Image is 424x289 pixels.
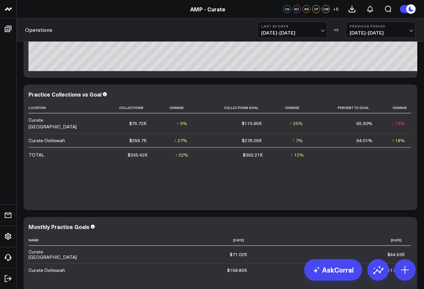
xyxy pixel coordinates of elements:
[230,251,247,258] div: $71.02K
[356,137,372,144] div: 94.01%
[253,235,411,246] th: [DATE]
[312,5,320,13] div: CP
[28,246,95,263] td: Curate [GEOGRAPHIC_DATA]
[258,22,327,38] button: Last 30 Days[DATE]-[DATE]
[190,5,225,13] a: AMP - Curate
[268,102,308,113] th: Change
[356,120,372,127] div: 65.30%
[129,120,147,127] div: $75.72K
[302,5,310,13] div: KR
[95,102,153,113] th: Collections
[283,5,291,13] div: CS
[378,102,411,113] th: Change
[227,267,247,274] div: $158.85K
[322,5,330,13] div: CW
[242,137,262,144] div: $276.26K
[261,24,324,28] b: Last 30 Days
[153,102,193,113] th: Change
[290,120,303,127] div: ↑ 25%
[304,259,362,281] a: AskCorral
[177,120,187,127] div: ↑ 9%
[175,152,188,158] div: ↑ 22%
[261,30,324,36] span: [DATE] - [DATE]
[28,263,95,277] td: Curate Ooltewah
[331,28,343,32] div: VS
[174,137,187,144] div: ↑ 27%
[28,235,95,246] th: Name
[28,223,89,230] div: Monthly Practice Goals
[346,22,416,38] button: Previous Period[DATE]-[DATE]
[129,137,147,144] div: $259.7K
[25,26,52,34] a: Operations
[28,117,89,130] div: Curate [GEOGRAPHIC_DATA]
[95,235,253,246] th: [DATE]
[291,152,304,158] div: ↑ 12%
[243,152,263,158] div: $392.21K
[309,102,378,113] th: Percent To Goal
[332,5,340,13] button: +5
[28,91,101,98] div: Practice Collections vs Goal
[387,251,405,258] div: $44.93K
[392,120,405,127] div: ↓ 13%
[28,102,95,113] th: Location
[350,30,412,36] span: [DATE] - [DATE]
[392,137,405,144] div: ↑ 18%
[28,152,44,158] div: TOTAL
[242,120,262,127] div: $115.95K
[193,102,268,113] th: Collections Goal
[128,152,148,158] div: $335.42K
[333,7,339,11] span: + 5
[293,5,301,13] div: KD
[292,137,303,144] div: ↑ 7%
[350,24,412,28] b: Previous Period
[28,137,65,144] div: Curate Ooltewah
